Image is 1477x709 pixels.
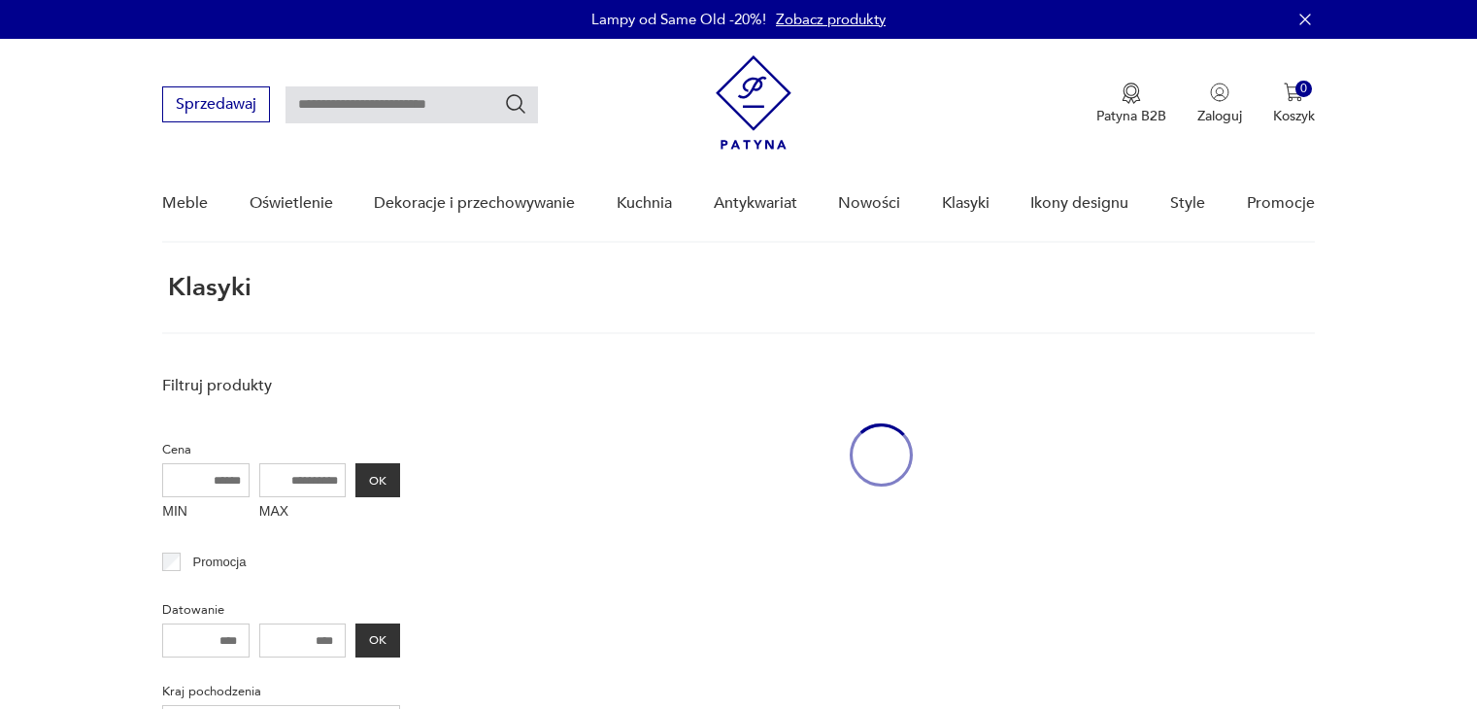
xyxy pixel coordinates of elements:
[355,624,400,658] button: OK
[1247,166,1315,241] a: Promocje
[1096,107,1166,125] p: Patyna B2B
[355,463,400,497] button: OK
[1273,107,1315,125] p: Koszyk
[1273,83,1315,125] button: 0Koszyk
[1030,166,1128,241] a: Ikony designu
[716,55,791,150] img: Patyna - sklep z meblami i dekoracjami vintage
[838,166,900,241] a: Nowości
[776,10,886,29] a: Zobacz produkty
[162,497,250,528] label: MIN
[1295,81,1312,97] div: 0
[162,599,400,621] p: Datowanie
[942,166,990,241] a: Klasyki
[1170,166,1205,241] a: Style
[162,375,400,396] p: Filtruj produkty
[591,10,766,29] p: Lampy od Same Old -20%!
[617,166,672,241] a: Kuchnia
[1096,83,1166,125] a: Ikona medaluPatyna B2B
[250,166,333,241] a: Oświetlenie
[162,681,400,702] p: Kraj pochodzenia
[162,86,270,122] button: Sprzedawaj
[259,497,347,528] label: MAX
[1197,83,1242,125] button: Zaloguj
[1197,107,1242,125] p: Zaloguj
[1122,83,1141,104] img: Ikona medalu
[193,552,247,573] p: Promocja
[1096,83,1166,125] button: Patyna B2B
[162,99,270,113] a: Sprzedawaj
[714,166,797,241] a: Antykwariat
[162,166,208,241] a: Meble
[504,92,527,116] button: Szukaj
[850,365,913,545] div: oval-loading
[162,439,400,460] p: Cena
[162,274,252,301] h1: Klasyki
[374,166,575,241] a: Dekoracje i przechowywanie
[1210,83,1229,102] img: Ikonka użytkownika
[1284,83,1303,102] img: Ikona koszyka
